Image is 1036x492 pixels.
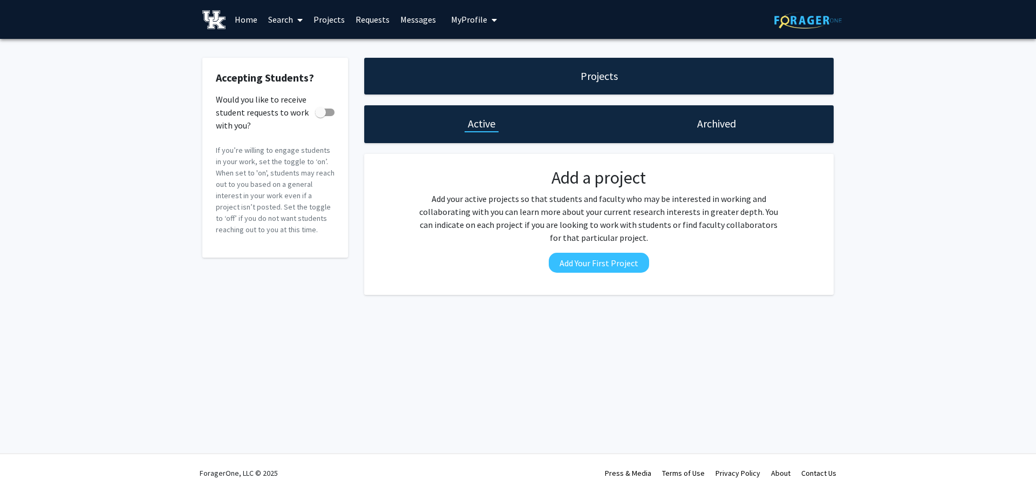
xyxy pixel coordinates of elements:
[308,1,350,38] a: Projects
[216,71,335,84] h2: Accepting Students?
[801,468,836,478] a: Contact Us
[350,1,395,38] a: Requests
[216,93,311,132] span: Would you like to receive student requests to work with you?
[416,167,782,188] h2: Add a project
[771,468,790,478] a: About
[697,116,736,131] h1: Archived
[605,468,651,478] a: Press & Media
[216,145,335,235] p: If you’re willing to engage students in your work, set the toggle to ‘on’. When set to 'on', stud...
[581,69,618,84] h1: Projects
[549,253,649,273] button: Add Your First Project
[8,443,46,484] iframe: Chat
[202,10,226,29] img: University of Kentucky Logo
[263,1,308,38] a: Search
[451,14,487,25] span: My Profile
[468,116,495,131] h1: Active
[774,12,842,29] img: ForagerOne Logo
[416,192,782,244] p: Add your active projects so that students and faculty who may be interested in working and collab...
[715,468,760,478] a: Privacy Policy
[395,1,441,38] a: Messages
[229,1,263,38] a: Home
[662,468,705,478] a: Terms of Use
[200,454,278,492] div: ForagerOne, LLC © 2025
